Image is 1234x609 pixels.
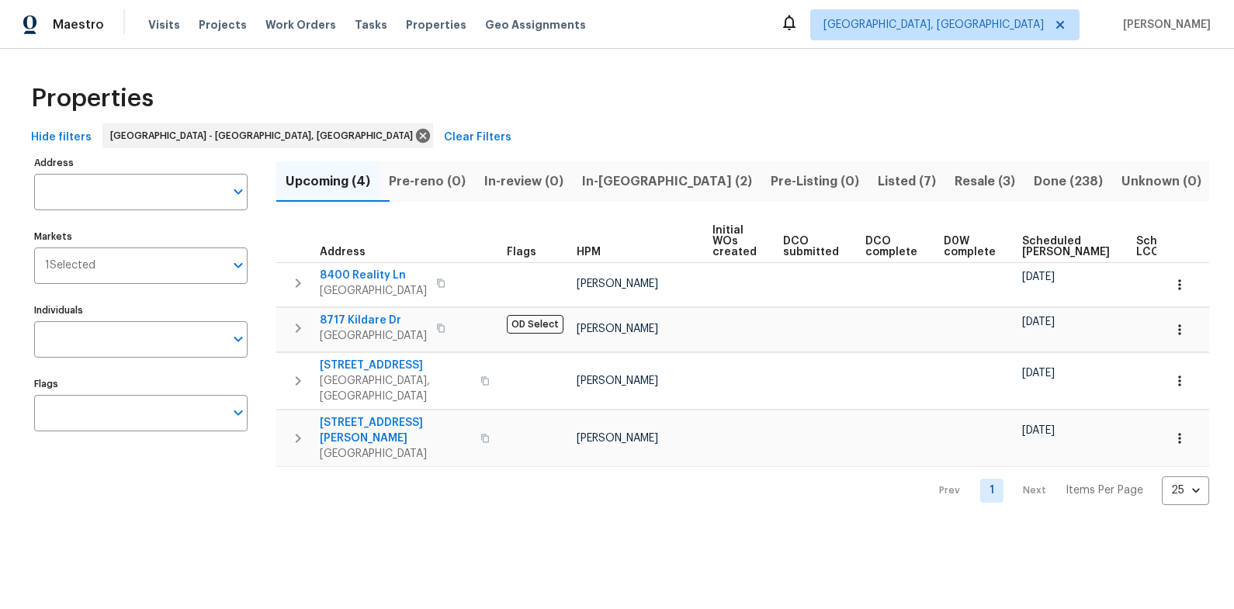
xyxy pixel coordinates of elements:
span: [STREET_ADDRESS][PERSON_NAME] [320,415,471,446]
span: [GEOGRAPHIC_DATA] [320,328,427,344]
nav: Pagination Navigation [924,476,1209,505]
span: Flags [507,247,536,258]
span: [DATE] [1022,272,1055,282]
span: 8400 Reality Ln [320,268,427,283]
span: [DATE] [1022,317,1055,327]
span: OD Select [507,315,563,334]
div: 25 [1162,470,1209,510]
button: Open [227,402,249,424]
button: Clear Filters [438,123,518,152]
span: [PERSON_NAME] [577,433,658,444]
span: Listed (7) [878,171,936,192]
span: HPM [577,247,601,258]
span: [DATE] [1022,368,1055,379]
span: [GEOGRAPHIC_DATA] [320,446,471,462]
span: Properties [31,91,154,106]
label: Markets [34,232,248,241]
label: Address [34,158,248,168]
span: Scheduled LCO [1136,236,1195,258]
span: [GEOGRAPHIC_DATA] [320,283,427,299]
span: Hide filters [31,128,92,147]
span: Properties [406,17,466,33]
span: Maestro [53,17,104,33]
button: Open [227,328,249,350]
span: In-review (0) [484,171,563,192]
span: DCO complete [865,236,917,258]
span: [GEOGRAPHIC_DATA], [GEOGRAPHIC_DATA] [823,17,1044,33]
a: Goto page 1 [980,479,1003,503]
span: [GEOGRAPHIC_DATA], [GEOGRAPHIC_DATA] [320,373,471,404]
span: Work Orders [265,17,336,33]
button: Open [227,254,249,276]
button: Hide filters [25,123,98,152]
span: Initial WOs created [712,225,757,258]
span: [PERSON_NAME] [1117,17,1211,33]
span: [STREET_ADDRESS] [320,358,471,373]
span: Geo Assignments [485,17,586,33]
span: Projects [199,17,247,33]
span: Tasks [355,19,387,30]
span: [PERSON_NAME] [577,324,658,334]
span: [PERSON_NAME] [577,279,658,289]
span: Visits [148,17,180,33]
div: [GEOGRAPHIC_DATA] - [GEOGRAPHIC_DATA], [GEOGRAPHIC_DATA] [102,123,433,148]
span: [PERSON_NAME] [577,375,658,386]
label: Individuals [34,306,248,315]
span: Resale (3) [955,171,1015,192]
span: 8717 Kildare Dr [320,313,427,328]
span: Clear Filters [444,128,511,147]
span: In-[GEOGRAPHIC_DATA] (2) [582,171,752,192]
p: Items Per Page [1066,483,1143,498]
span: Scheduled [PERSON_NAME] [1022,236,1110,258]
span: Pre-Listing (0) [771,171,859,192]
span: Pre-reno (0) [389,171,466,192]
span: 1 Selected [45,259,95,272]
span: D0W complete [944,236,996,258]
span: Upcoming (4) [286,171,370,192]
span: Address [320,247,366,258]
span: [GEOGRAPHIC_DATA] - [GEOGRAPHIC_DATA], [GEOGRAPHIC_DATA] [110,128,419,144]
span: [DATE] [1022,425,1055,436]
span: Unknown (0) [1121,171,1201,192]
span: Done (238) [1034,171,1103,192]
label: Flags [34,379,248,389]
span: DCO submitted [783,236,839,258]
button: Open [227,181,249,202]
